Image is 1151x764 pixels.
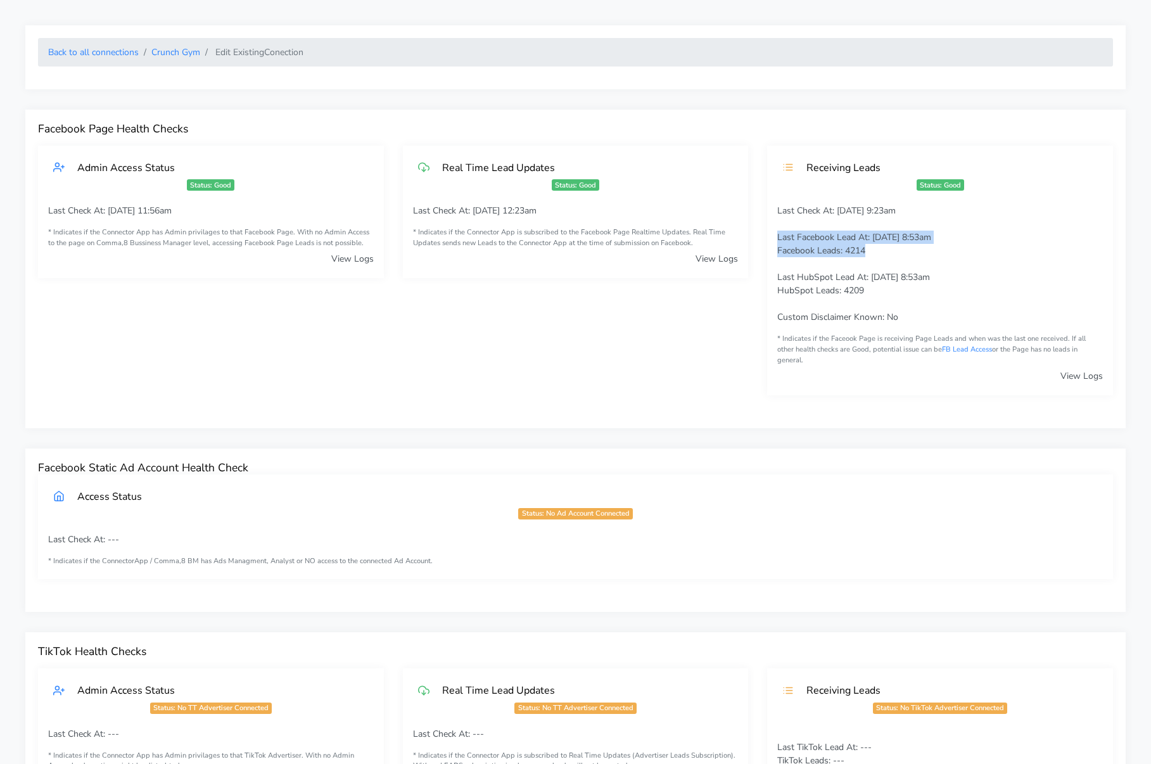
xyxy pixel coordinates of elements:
[873,703,1007,714] span: Status: No TikTok Advertiser Connected
[1060,370,1103,382] a: View Logs
[65,161,369,174] div: Admin Access Status
[48,533,1103,546] p: Last Check At: ---
[794,684,1098,697] div: Receiving Leads
[794,161,1098,174] div: Receiving Leads
[514,703,636,714] span: Status: No TT Advertiser Connected
[48,204,374,217] p: Last Check At: [DATE] 11:56am
[518,508,632,519] span: Status: No Ad Account Connected
[38,38,1113,67] nav: breadcrumb
[38,122,1113,136] h4: Facebook Page Health Checks
[38,461,1113,474] h4: Facebook Static Ad Account Health Check
[429,684,734,697] div: Real Time Lead Updates
[777,284,864,296] span: HubSpot Leads: 4209
[777,311,898,323] span: Custom Disclaimer Known: No
[413,227,739,249] small: * Indicates if the Connector App is subscribed to the Facebook Page Realtime Updates. Real Time U...
[151,46,200,58] a: Crunch Gym
[777,741,872,753] span: Last TikTok Lead At: ---
[429,161,734,174] div: Real Time Lead Updates
[777,245,865,257] span: Facebook Leads: 4214
[38,645,1113,658] h4: TikTok Health Checks
[150,703,272,714] span: Status: No TT Advertiser Connected
[48,556,1103,567] small: * Indicates if the ConnectorApp / Comma,8 BM has Ads Managment, Analyst or NO access to the conne...
[777,205,896,217] span: Last Check At: [DATE] 9:23am
[777,334,1086,365] span: * Indicates if the Faceook Page is receiving Page Leads and when was the last one received. If al...
[65,490,1098,503] div: Access Status
[917,179,964,191] span: Status: Good
[48,227,374,249] small: * Indicates if the Connector App has Admin privilages to that Facebook Page. With no Admin Access...
[48,727,374,741] p: Last Check At: ---
[200,46,303,59] li: Edit Existing Conection
[187,179,234,191] span: Status: Good
[48,46,139,58] a: Back to all connections
[777,231,931,243] span: Last Facebook Lead At: [DATE] 8:53am
[552,179,599,191] span: Status: Good
[413,204,739,217] p: Last Check At: [DATE] 12:23am
[777,271,930,283] span: Last HubSpot Lead At: [DATE] 8:53am
[413,727,739,741] p: Last Check At: ---
[942,345,992,354] a: FB Lead Access
[331,253,374,265] a: View Logs
[65,684,369,697] div: Admin Access Status
[696,253,738,265] a: View Logs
